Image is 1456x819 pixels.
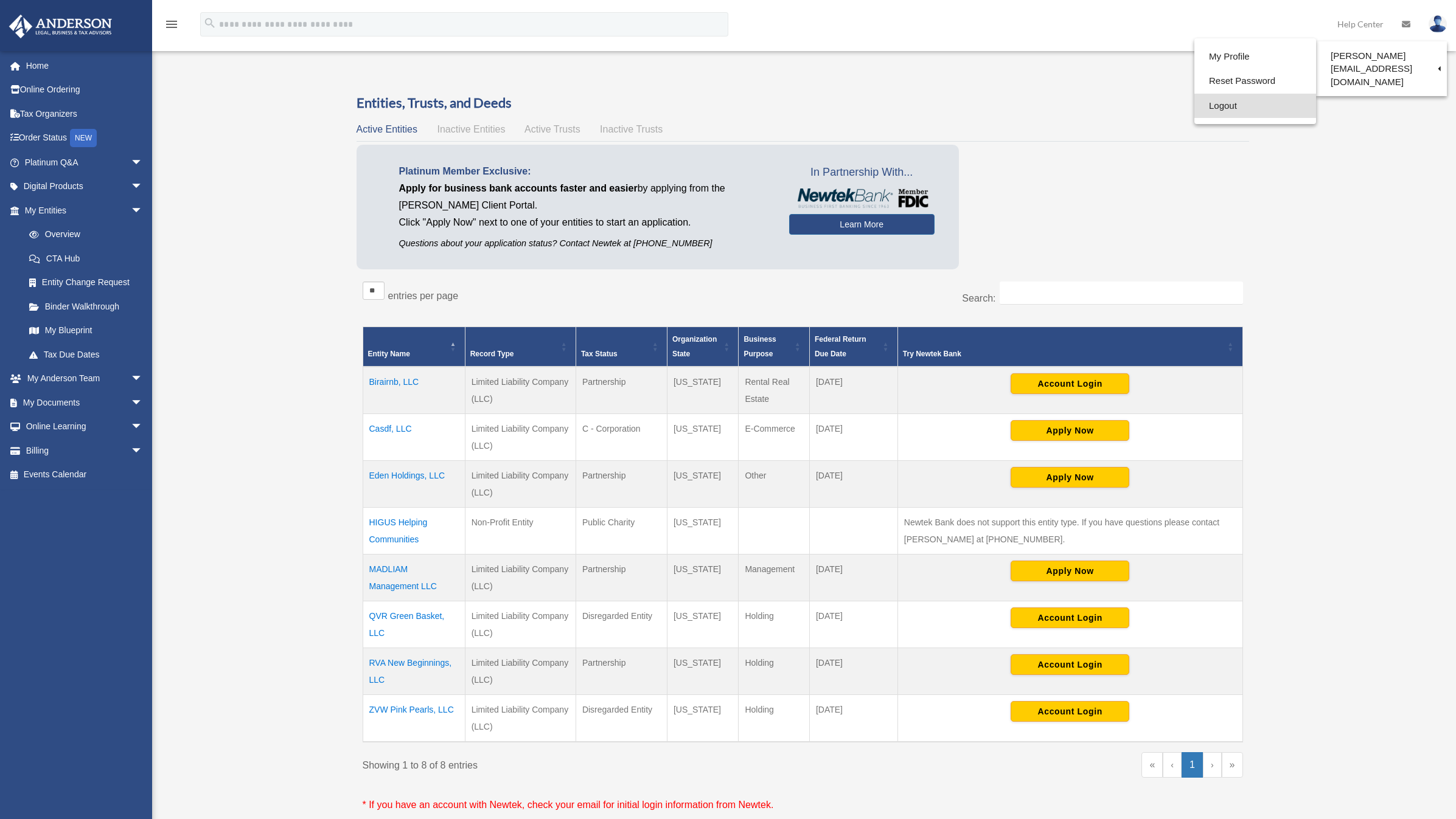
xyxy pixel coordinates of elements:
span: arrow_drop_down [131,438,155,463]
h3: Entities, Trusts, and Deeds [357,94,1249,112]
a: My Entitiesarrow_drop_down [9,198,155,223]
td: Limited Liability Company (LLC) [465,601,576,648]
td: Limited Liability Company (LLC) [465,694,576,742]
p: Click "Apply Now" next to one of your entities to start an application. [399,214,771,231]
td: [US_STATE] [667,367,739,414]
td: [US_STATE] [667,554,739,601]
td: [DATE] [809,460,897,507]
a: My Anderson Teamarrow_drop_down [9,367,161,391]
td: Limited Liability Company (LLC) [465,648,576,694]
a: Last [1222,752,1243,778]
p: * If you have an account with Newtek, check your email for initial login information from Newtek. [363,797,1243,814]
td: C - Corporation [576,413,667,460]
td: ZVW Pink Pearls, LLC [363,694,465,742]
a: Platinum Q&Aarrow_drop_down [9,150,161,175]
span: In Partnership With... [789,163,935,182]
td: Holding [739,694,809,742]
td: [DATE] [809,554,897,601]
td: [US_STATE] [667,694,739,742]
span: Apply for business bank accounts faster and easier [399,183,638,193]
td: Disregarded Entity [576,601,667,648]
button: Apply Now [1011,561,1129,581]
span: Tax Status [581,350,618,358]
td: [US_STATE] [667,507,739,554]
a: My Documentsarrow_drop_down [9,390,161,415]
span: Active Trusts [524,124,580,134]
td: Limited Liability Company (LLC) [465,413,576,460]
td: Public Charity [576,507,667,554]
span: Inactive Trusts [600,124,663,134]
img: Anderson Advisors Platinum Portal [5,15,116,38]
a: Reset Password [1194,69,1316,94]
td: Limited Liability Company (LLC) [465,554,576,601]
p: Questions about your application status? Contact Newtek at [PHONE_NUMBER] [399,236,771,251]
a: Binder Walkthrough [17,294,155,319]
td: Newtek Bank does not support this entity type. If you have questions please contact [PERSON_NAME]... [897,507,1242,554]
td: Non-Profit Entity [465,507,576,554]
td: Partnership [576,367,667,414]
p: Platinum Member Exclusive: [399,163,771,180]
span: Active Entities [357,124,417,134]
td: Limited Liability Company (LLC) [465,460,576,507]
a: CTA Hub [17,246,155,271]
td: Holding [739,601,809,648]
i: menu [164,17,179,32]
th: Business Purpose: Activate to sort [739,327,809,367]
th: Federal Return Due Date: Activate to sort [809,327,897,367]
td: QVR Green Basket, LLC [363,601,465,648]
button: Apply Now [1011,467,1129,488]
label: entries per page [388,291,459,301]
td: Limited Liability Company (LLC) [465,367,576,414]
th: Organization State: Activate to sort [667,327,739,367]
td: Disregarded Entity [576,694,667,742]
td: E-Commerce [739,413,809,460]
span: Record Type [470,350,514,358]
td: Birairnb, LLC [363,367,465,414]
a: Previous [1163,752,1182,778]
a: My Profile [1194,44,1316,69]
td: MADLIAM Management LLC [363,554,465,601]
td: Management [739,554,809,601]
a: My Blueprint [17,319,155,343]
span: Business Purpose [744,335,776,358]
td: Rental Real Estate [739,367,809,414]
th: Entity Name: Activate to invert sorting [363,327,465,367]
a: Account Login [1011,705,1129,715]
div: NEW [70,129,97,147]
td: Partnership [576,648,667,694]
td: [US_STATE] [667,460,739,507]
a: Logout [1194,94,1316,119]
span: Entity Name [368,350,410,358]
a: Tax Due Dates [17,342,155,367]
td: Partnership [576,460,667,507]
div: Try Newtek Bank [903,347,1224,361]
span: arrow_drop_down [131,198,155,223]
span: arrow_drop_down [131,390,155,415]
a: Online Ordering [9,78,161,102]
td: [DATE] [809,694,897,742]
td: Eden Holdings, LLC [363,460,465,507]
button: Account Login [1011,701,1129,722]
a: Billingarrow_drop_down [9,438,161,463]
a: Next [1203,752,1222,778]
span: Federal Return Due Date [815,335,866,358]
span: arrow_drop_down [131,415,155,440]
td: Casdf, LLC [363,413,465,460]
button: Account Login [1011,373,1129,394]
span: Organization State [672,335,717,358]
span: arrow_drop_down [131,150,155,175]
td: [US_STATE] [667,648,739,694]
a: Account Login [1011,612,1129,621]
a: Overview [17,223,149,247]
a: Learn More [789,214,935,235]
a: Account Login [1011,378,1129,387]
td: RVA New Beginnings, LLC [363,648,465,694]
td: [DATE] [809,367,897,414]
td: [DATE] [809,648,897,694]
label: Search: [962,293,995,303]
a: Entity Change Request [17,271,155,295]
i: search [203,16,217,30]
a: Digital Productsarrow_drop_down [9,175,161,199]
td: Other [739,460,809,507]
